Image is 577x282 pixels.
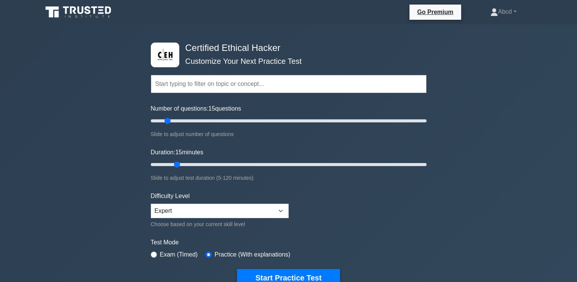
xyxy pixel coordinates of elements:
[151,130,427,139] div: Slide to adjust number of questions
[151,192,190,201] label: Difficulty Level
[182,43,389,54] h4: Certified Ethical Hacker
[151,104,241,113] label: Number of questions: questions
[151,220,289,229] div: Choose based on your current skill level
[209,105,215,112] span: 15
[472,4,535,19] a: Abcd
[151,148,204,157] label: Duration: minutes
[160,250,198,259] label: Exam (Timed)
[151,173,427,182] div: Slide to adjust test duration (5-120 minutes)
[151,75,427,93] input: Start typing to filter on topic or concept...
[413,7,458,17] a: Go Premium
[175,149,182,155] span: 15
[151,238,427,247] label: Test Mode
[215,250,290,259] label: Practice (With explanations)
